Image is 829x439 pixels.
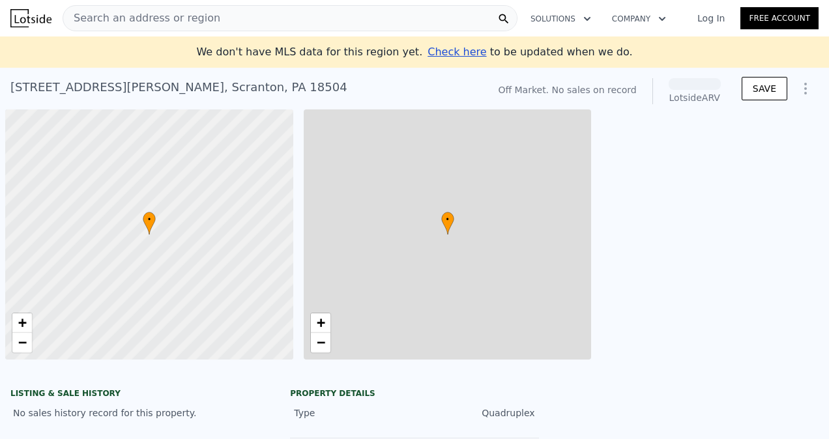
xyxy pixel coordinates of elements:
[415,406,535,419] div: Quadruplex
[316,334,325,350] span: −
[18,315,27,331] span: +
[602,7,676,31] button: Company
[294,406,415,419] div: Type
[311,313,330,333] a: Zoom in
[18,334,27,350] span: −
[63,10,220,26] span: Search an address or region
[10,78,347,96] div: [STREET_ADDRESS][PERSON_NAME] , Scranton , PA 18504
[290,388,538,399] div: Property details
[742,77,787,100] button: SAVE
[316,315,325,331] span: +
[428,44,632,60] div: to be updated when we do.
[143,214,156,225] span: •
[682,12,740,25] a: Log In
[428,46,486,58] span: Check here
[669,91,721,104] div: Lotside ARV
[311,333,330,352] a: Zoom out
[498,83,636,96] div: Off Market. No sales on record
[520,7,602,31] button: Solutions
[10,401,259,425] div: No sales history record for this property.
[10,388,259,401] div: LISTING & SALE HISTORY
[12,313,32,333] a: Zoom in
[441,214,454,225] span: •
[740,7,819,29] a: Free Account
[143,212,156,234] div: •
[196,44,632,60] div: We don't have MLS data for this region yet.
[793,76,819,102] button: Show Options
[10,9,51,27] img: Lotside
[12,333,32,352] a: Zoom out
[441,212,454,234] div: •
